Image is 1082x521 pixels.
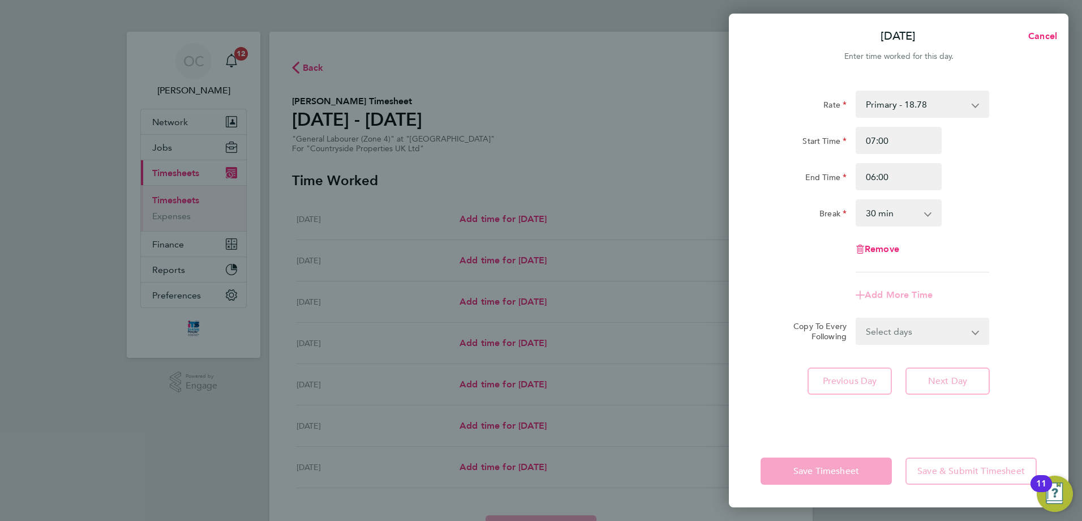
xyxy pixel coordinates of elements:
[802,136,847,150] label: Start Time
[784,321,847,341] label: Copy To Every Following
[819,208,847,222] label: Break
[1025,31,1057,41] span: Cancel
[823,100,847,113] label: Rate
[729,50,1068,63] div: Enter time worked for this day.
[865,244,899,254] span: Remove
[805,172,847,186] label: End Time
[881,28,916,44] p: [DATE]
[1037,476,1073,512] button: Open Resource Center, 11 new notifications
[1010,25,1068,48] button: Cancel
[856,245,899,254] button: Remove
[1036,484,1046,498] div: 11
[856,127,942,154] input: E.g. 08:00
[856,163,942,190] input: E.g. 18:00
